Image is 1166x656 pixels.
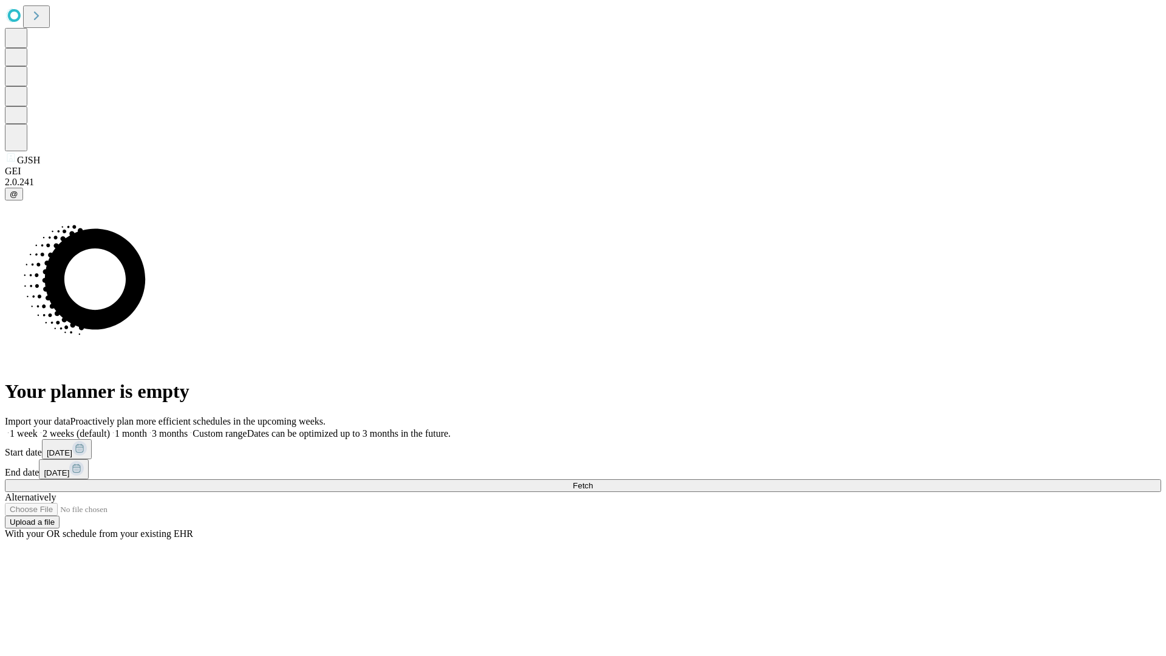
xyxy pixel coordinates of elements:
div: End date [5,459,1161,479]
div: Start date [5,439,1161,459]
div: 2.0.241 [5,177,1161,188]
div: GEI [5,166,1161,177]
button: @ [5,188,23,200]
span: @ [10,190,18,199]
span: Dates can be optimized up to 3 months in the future. [247,428,451,439]
span: 2 weeks (default) [43,428,110,439]
span: [DATE] [47,448,72,457]
span: Fetch [573,481,593,490]
button: Fetch [5,479,1161,492]
button: [DATE] [39,459,89,479]
span: With your OR schedule from your existing EHR [5,528,193,539]
h1: Your planner is empty [5,380,1161,403]
span: 1 week [10,428,38,439]
span: 3 months [152,428,188,439]
button: Upload a file [5,516,60,528]
span: Import your data [5,416,70,426]
span: GJSH [17,155,40,165]
button: [DATE] [42,439,92,459]
span: [DATE] [44,468,69,477]
span: Proactively plan more efficient schedules in the upcoming weeks. [70,416,326,426]
span: 1 month [115,428,147,439]
span: Custom range [193,428,247,439]
span: Alternatively [5,492,56,502]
